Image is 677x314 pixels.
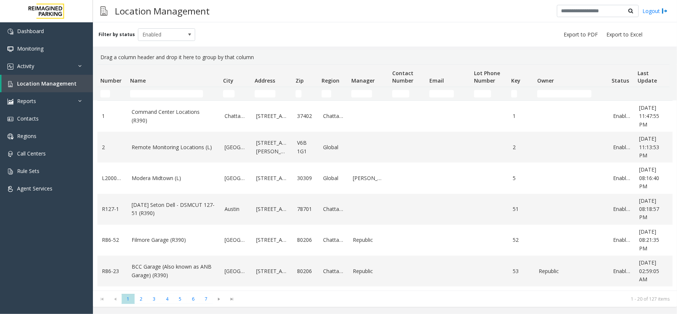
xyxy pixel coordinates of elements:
a: Chattanooga [323,205,344,213]
span: Regions [17,132,36,140]
a: Chattanooga [323,236,344,244]
span: [DATE] 08:16:40 PM [639,166,659,190]
span: [DATE] 08:18:57 PM [639,197,659,221]
img: 'icon' [7,134,13,140]
a: [STREET_ADDRESS] [256,236,288,244]
a: [PERSON_NAME] [353,174,385,182]
a: 37402 [297,112,314,120]
span: Last Update [638,70,657,84]
img: 'icon' [7,186,13,192]
img: 'icon' [7,64,13,70]
span: Location Management [17,80,77,87]
a: Location Management [1,75,93,92]
td: Manager Filter [348,87,389,100]
td: Key Filter [508,87,534,100]
span: Contact Number [392,70,413,84]
img: 'icon' [7,29,13,35]
span: Number [100,77,122,84]
a: Modera Midtown (L) [132,174,216,182]
a: [STREET_ADDRESS][PERSON_NAME] [256,139,288,156]
a: Republic [539,267,604,275]
a: [GEOGRAPHIC_DATA] [225,267,247,275]
span: Enabled [138,29,184,41]
span: Region [322,77,339,84]
span: Monitoring [17,45,43,52]
span: Go to the next page [213,294,226,304]
a: 53 [513,267,530,275]
td: Owner Filter [534,87,609,100]
a: [STREET_ADDRESS] [256,205,288,213]
a: R86-23 [102,267,123,275]
a: Global [323,174,344,182]
span: Rule Sets [17,167,39,174]
a: Remote Monitoring Locations (L) [132,143,216,151]
a: 78701 [297,205,314,213]
span: Page 5 [174,294,187,304]
img: 'icon' [7,151,13,157]
a: Enabled [613,267,630,275]
td: City Filter [220,87,252,100]
td: Region Filter [319,87,348,100]
a: 51 [513,205,530,213]
a: Republic [353,267,385,275]
td: Zip Filter [293,87,319,100]
a: [STREET_ADDRESS] [256,174,288,182]
a: 52 [513,236,530,244]
a: [DATE] 02:59:05 AM [639,259,667,283]
a: [GEOGRAPHIC_DATA] [225,143,247,151]
a: [DATE] 11:47:55 PM [639,104,667,129]
a: V6B 1G1 [297,139,314,156]
img: pageIcon [100,2,107,20]
a: [DATE] 08:21:35 PM [639,228,667,253]
a: R127-1 [102,205,123,213]
a: Chattanooga [225,112,247,120]
div: Drag a column header and drop it here to group by that column [97,50,673,64]
span: Dashboard [17,28,44,35]
a: Republic [353,236,385,244]
span: Agent Services [17,185,52,192]
img: 'icon' [7,99,13,105]
span: Page 2 [135,294,148,304]
a: [GEOGRAPHIC_DATA] [225,174,247,182]
img: logout [662,7,668,15]
a: Enabled [613,205,630,213]
a: [DATE] 08:16:40 PM [639,166,667,190]
input: Number Filter [100,90,110,97]
a: Chattanooga [323,267,344,275]
kendo-pager-info: 1 - 20 of 127 items [243,296,670,302]
input: Manager Filter [351,90,372,97]
span: [DATE] 11:13:53 PM [639,135,659,159]
a: Enabled [613,112,630,120]
a: Enabled [613,143,630,151]
span: Name [130,77,146,84]
a: Austin [225,205,247,213]
input: Address Filter [255,90,275,97]
input: Contact Number Filter [392,90,409,97]
a: BCC Garage (Also known as ANB Garage) (R390) [132,263,216,279]
img: 'icon' [7,116,13,122]
a: [DATE] Seton Dell - DSMCUT 127-51 (R390) [132,201,216,218]
a: 80206 [297,236,314,244]
span: Page 1 [122,294,135,304]
span: Export to Excel [606,31,642,38]
a: Chattanooga [323,112,344,120]
a: 5 [513,174,530,182]
span: [DATE] 08:21:35 PM [639,228,659,252]
span: Manager [351,77,375,84]
span: [DATE] 08:23:10 PM [639,290,659,314]
span: Activity [17,63,34,70]
input: Zip Filter [296,90,302,97]
span: Go to the next page [214,296,224,302]
a: [GEOGRAPHIC_DATA] [225,236,247,244]
input: Name Filter [130,90,203,97]
td: Last Update Filter [635,87,672,100]
span: Page 7 [200,294,213,304]
a: [STREET_ADDRESS] [256,112,288,120]
span: Zip [296,77,304,84]
td: Address Filter [252,87,293,100]
span: Go to the last page [226,294,239,304]
a: 2 [102,143,123,151]
a: Logout [642,7,668,15]
td: Status Filter [609,87,635,100]
span: Page 3 [148,294,161,304]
